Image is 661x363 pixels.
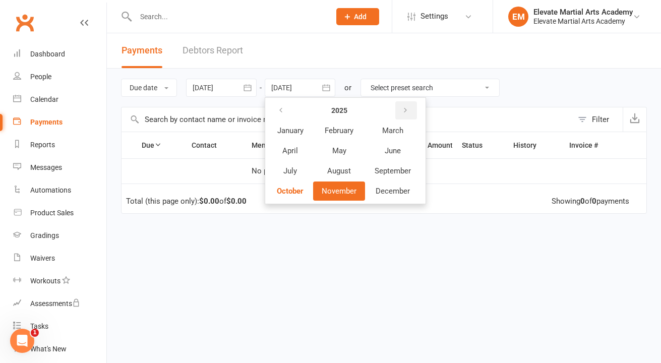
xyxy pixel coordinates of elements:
a: Waivers [13,247,106,270]
a: Reports [13,134,106,156]
div: What's New [30,345,67,353]
div: Payments [30,118,63,126]
button: August [313,161,365,180]
button: December [366,181,419,201]
div: People [30,73,51,81]
div: Assessments [30,299,80,308]
th: Invoice # [565,132,630,158]
div: Dashboard [30,50,65,58]
a: Debtors Report [183,33,243,68]
a: Dashboard [13,43,106,66]
span: June [385,146,401,155]
th: Membership [247,132,333,158]
span: August [327,166,351,175]
input: Search... [133,10,323,24]
a: Tasks [13,315,106,338]
button: Add [336,8,379,25]
button: September [366,161,419,180]
div: Gradings [30,231,59,239]
span: December [376,187,410,196]
button: June [366,141,419,160]
button: May [313,141,365,160]
button: October [268,181,312,201]
div: Elevate Martial Arts Academy [533,8,633,17]
a: Assessments [13,292,106,315]
td: No payments found. [247,158,457,184]
span: May [332,146,346,155]
input: Search by contact name or invoice number [122,107,573,132]
a: What's New [13,338,106,360]
strong: 0 [580,197,585,206]
span: January [277,126,304,135]
th: History [509,132,565,158]
button: July [268,161,312,180]
a: Payments [13,111,106,134]
button: Filter [573,107,623,132]
strong: 0 [592,197,596,206]
a: Workouts [13,270,106,292]
span: July [283,166,297,175]
button: November [313,181,365,201]
a: Clubworx [12,10,37,35]
button: Payments [122,33,162,68]
span: 1 [31,329,39,337]
button: April [268,141,312,160]
div: EM [508,7,528,27]
th: Status [457,132,509,158]
a: Product Sales [13,202,106,224]
div: Filter [592,113,609,126]
button: Due date [121,79,177,97]
div: Tasks [30,322,48,330]
div: Calendar [30,95,58,103]
th: Due [137,132,187,158]
strong: 2025 [331,106,347,114]
strong: $0.00 [226,197,247,206]
div: Workouts [30,277,61,285]
span: March [382,126,403,135]
span: Settings [420,5,448,28]
div: Reports [30,141,55,149]
button: March [366,121,419,140]
a: Gradings [13,224,106,247]
a: Automations [13,179,106,202]
button: February [313,121,365,140]
a: People [13,66,106,88]
span: September [375,166,411,175]
div: or [344,82,351,94]
strong: $0.00 [199,197,219,206]
div: Product Sales [30,209,74,217]
div: Elevate Martial Arts Academy [533,17,633,26]
div: Messages [30,163,62,171]
iframe: Intercom live chat [10,329,34,353]
span: April [282,146,298,155]
div: Total (this page only): of [126,197,247,206]
th: Amount [397,132,457,158]
span: February [325,126,353,135]
button: January [268,121,312,140]
div: Showing of payments [552,197,629,206]
span: Add [354,13,367,21]
span: Payments [122,45,162,55]
div: Automations [30,186,71,194]
span: October [277,187,304,196]
a: Calendar [13,88,106,111]
div: Waivers [30,254,55,262]
a: Messages [13,156,106,179]
span: November [322,187,356,196]
th: Contact [187,132,247,158]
